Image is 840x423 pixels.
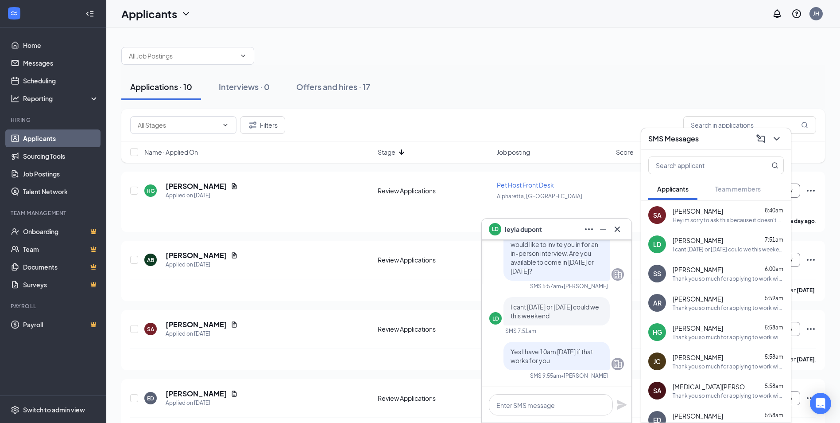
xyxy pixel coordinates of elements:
input: All Job Postings [129,51,236,61]
span: Yes I have 10am [DATE] if that works for you [511,348,593,364]
div: SMS 7:51am [505,327,536,335]
a: DocumentsCrown [23,258,99,276]
div: Applied on [DATE] [166,399,238,407]
div: Thank you so much for applying to work with us here at [GEOGRAPHIC_DATA]. We would like to invite... [673,392,784,399]
svg: Ellipses [805,393,816,403]
span: Name · Applied On [144,148,198,157]
div: Hiring [11,116,97,124]
span: Applicants [657,185,689,193]
div: Thank you so much for applying to work with us here at [GEOGRAPHIC_DATA]. We would like to invite... [673,275,784,282]
svg: ChevronDown [181,8,191,19]
div: SMS 9:55am [530,372,561,380]
a: PayrollCrown [23,316,99,333]
span: [MEDICAL_DATA][PERSON_NAME] [673,382,752,391]
div: Review Applications [378,186,492,195]
svg: QuestionInfo [791,8,802,19]
div: JH [813,10,819,17]
div: SS [653,269,661,278]
svg: Ellipses [805,185,816,196]
div: Thank you so much for applying to work with us here at [GEOGRAPHIC_DATA]. We would like to invite... [673,363,784,370]
svg: ComposeMessage [755,133,766,144]
svg: Ellipses [805,255,816,265]
div: SA [653,386,662,395]
span: 5:59am [765,295,783,302]
svg: ChevronDown [222,121,229,129]
div: Hey im sorry to ask this because it doesn't make me look good but i just got off of work and im e... [673,216,784,224]
svg: ChevronDown [240,52,247,59]
span: [PERSON_NAME] [673,265,723,274]
div: Review Applications [378,325,492,333]
svg: Filter [248,120,258,130]
div: Open Intercom Messenger [810,393,831,414]
h5: [PERSON_NAME] [166,389,227,399]
span: • [PERSON_NAME] [561,282,608,290]
div: Review Applications [378,255,492,264]
svg: Notifications [772,8,782,19]
button: Minimize [596,222,610,236]
h3: SMS Messages [648,134,699,144]
svg: Document [231,252,238,259]
svg: Analysis [11,94,19,103]
a: Sourcing Tools [23,147,99,165]
div: Thank you so much for applying to work with us here at [GEOGRAPHIC_DATA]. We would like to invite... [673,333,784,341]
a: Talent Network [23,183,99,200]
span: 8:40am [765,207,783,214]
div: SA [147,325,154,333]
div: JC [654,357,661,366]
input: All Stages [138,120,218,130]
input: Search applicant [649,157,754,174]
svg: Ellipses [584,224,594,235]
span: [PERSON_NAME] [673,236,723,245]
button: ChevronDown [770,132,784,146]
span: Job posting [497,148,530,157]
b: a day ago [790,218,815,224]
svg: Settings [11,405,19,414]
div: LD [492,315,499,322]
svg: Document [231,390,238,397]
a: TeamCrown [23,240,99,258]
div: Interviews · 0 [219,81,270,92]
b: [DATE] [797,287,815,294]
div: ED [147,395,154,402]
a: Applicants [23,129,99,147]
div: Offers and hires · 17 [296,81,370,92]
span: [PERSON_NAME] [673,324,723,333]
span: leyla dupont [505,224,542,234]
span: 5:58am [765,412,783,419]
button: Filter Filters [240,116,285,134]
span: Team members [715,185,761,193]
a: Job Postings [23,165,99,183]
span: 5:58am [765,324,783,331]
div: LD [653,240,661,249]
div: Reporting [23,94,99,103]
span: 6:00am [765,266,783,272]
a: Home [23,36,99,54]
svg: Plane [616,399,627,410]
span: Score [616,148,634,157]
svg: Company [612,269,623,280]
span: • [PERSON_NAME] [561,372,608,380]
div: Applied on [DATE] [166,329,238,338]
span: 5:58am [765,383,783,389]
button: Ellipses [582,222,596,236]
a: Scheduling [23,72,99,90]
div: HG [147,187,155,195]
span: [PERSON_NAME] [673,353,723,362]
h5: [PERSON_NAME] [166,320,227,329]
a: Messages [23,54,99,72]
button: Cross [610,222,624,236]
span: 7:51am [765,236,783,243]
div: AR [653,298,662,307]
h5: [PERSON_NAME] [166,181,227,191]
div: AB [147,256,154,264]
div: SA [653,211,662,219]
div: Applied on [DATE] [166,191,238,200]
div: Team Management [11,209,97,217]
b: [DATE] [797,356,815,363]
div: SMS 5:57am [530,282,561,290]
h1: Applicants [121,6,177,21]
svg: MagnifyingGlass [771,162,778,169]
span: 5:58am [765,353,783,360]
div: Thank you so much for applying to work with us here at [GEOGRAPHIC_DATA]. We would like to invite... [673,304,784,312]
